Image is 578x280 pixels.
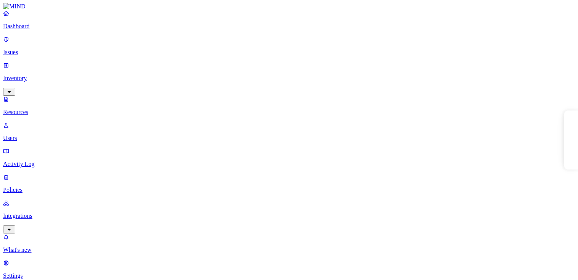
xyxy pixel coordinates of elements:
[3,62,575,95] a: Inventory
[3,200,575,232] a: Integrations
[3,187,575,193] p: Policies
[3,23,575,30] p: Dashboard
[3,109,575,116] p: Resources
[3,3,26,10] img: MIND
[3,174,575,193] a: Policies
[3,135,575,142] p: Users
[3,3,575,10] a: MIND
[3,96,575,116] a: Resources
[3,10,575,30] a: Dashboard
[3,161,575,167] p: Activity Log
[3,148,575,167] a: Activity Log
[3,36,575,56] a: Issues
[3,75,575,82] p: Inventory
[3,246,575,253] p: What's new
[3,49,575,56] p: Issues
[3,122,575,142] a: Users
[3,212,575,219] p: Integrations
[3,272,575,279] p: Settings
[3,233,575,253] a: What's new
[3,259,575,279] a: Settings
